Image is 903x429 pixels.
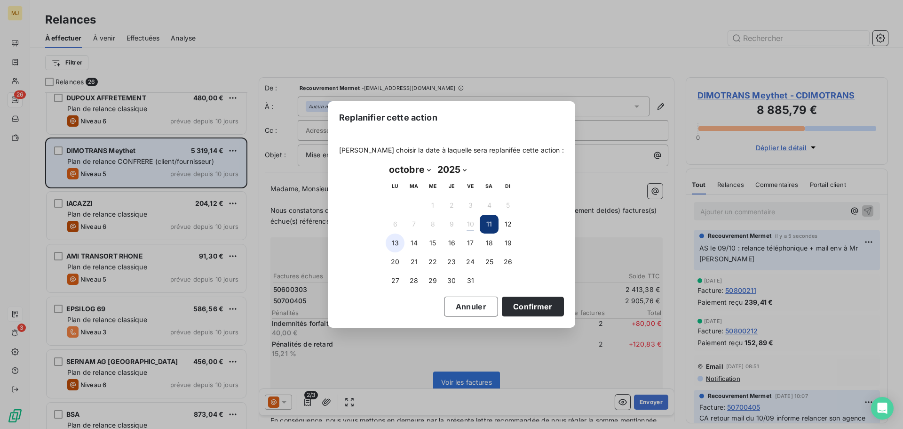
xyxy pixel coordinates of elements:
[461,196,480,215] button: 3
[461,271,480,290] button: 31
[423,271,442,290] button: 29
[404,271,423,290] button: 28
[442,252,461,271] button: 23
[404,234,423,252] button: 14
[442,196,461,215] button: 2
[442,271,461,290] button: 30
[386,215,404,234] button: 6
[339,111,437,124] span: Replanifier cette action
[461,234,480,252] button: 17
[423,252,442,271] button: 22
[442,177,461,196] th: jeudi
[339,146,564,155] span: [PERSON_NAME] choisir la date à laquelle sera replanifée cette action :
[386,234,404,252] button: 13
[423,234,442,252] button: 15
[461,215,480,234] button: 10
[480,252,499,271] button: 25
[499,252,517,271] button: 26
[386,252,404,271] button: 20
[480,234,499,252] button: 18
[442,215,461,234] button: 9
[404,215,423,234] button: 7
[480,215,499,234] button: 11
[442,234,461,252] button: 16
[444,297,498,316] button: Annuler
[404,177,423,196] th: mardi
[480,177,499,196] th: samedi
[404,252,423,271] button: 21
[480,196,499,215] button: 4
[386,177,404,196] th: lundi
[461,252,480,271] button: 24
[499,177,517,196] th: dimanche
[499,234,517,252] button: 19
[423,196,442,215] button: 1
[461,177,480,196] th: vendredi
[871,397,894,420] div: Open Intercom Messenger
[502,297,564,316] button: Confirmer
[499,196,517,215] button: 5
[423,177,442,196] th: mercredi
[423,215,442,234] button: 8
[386,271,404,290] button: 27
[499,215,517,234] button: 12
